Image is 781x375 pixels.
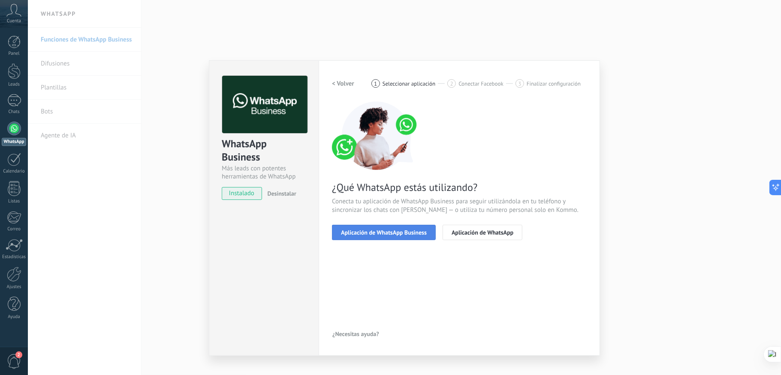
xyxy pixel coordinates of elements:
span: 2 [450,80,453,87]
span: Conectar Facebook [458,80,504,87]
div: Ayuda [2,314,27,320]
div: Listas [2,199,27,204]
div: Chats [2,109,27,115]
button: < Volver [332,76,354,91]
h2: < Volver [332,80,354,88]
div: WhatsApp Business [222,137,306,164]
span: ¿Necesitas ayuda? [332,331,379,337]
span: ¿Qué WhatsApp estás utilizando? [332,181,587,194]
span: Desinstalar [268,190,296,197]
img: connect number [332,101,422,170]
div: Leads [2,82,27,87]
button: Aplicación de WhatsApp [443,225,522,240]
div: Ajustes [2,284,27,290]
div: Estadísticas [2,254,27,260]
span: Aplicación de WhatsApp [452,229,513,235]
div: WhatsApp [2,138,26,146]
img: logo_main.png [222,76,308,134]
span: 2 [15,351,22,358]
span: Conecta tu aplicación de WhatsApp Business para seguir utilizándola en tu teléfono y sincronizar ... [332,197,587,214]
span: 3 [518,80,521,87]
div: Correo [2,226,27,232]
span: Finalizar configuración [527,80,581,87]
span: Aplicación de WhatsApp Business [341,229,427,235]
span: 1 [374,80,377,87]
button: ¿Necesitas ayuda? [332,327,380,340]
span: instalado [222,187,261,200]
button: Aplicación de WhatsApp Business [332,225,436,240]
div: Más leads con potentes herramientas de WhatsApp [222,164,306,181]
button: Desinstalar [264,187,296,200]
span: Cuenta [7,18,21,24]
span: Seleccionar aplicación [383,80,436,87]
div: Calendario [2,169,27,174]
div: Panel [2,51,27,57]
